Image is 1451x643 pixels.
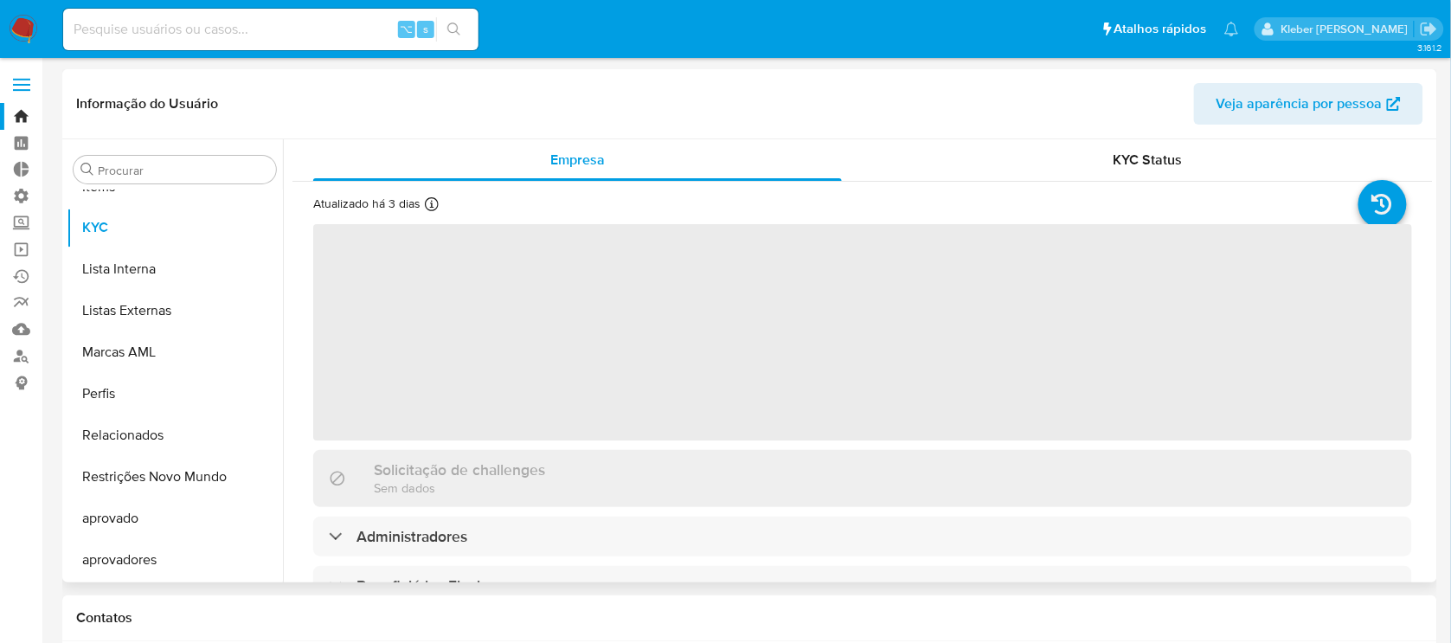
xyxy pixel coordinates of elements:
[67,540,283,582] button: aprovadores
[1194,83,1423,125] button: Veja aparência por pessoa
[76,95,218,113] h1: Informação do Usuário
[436,17,472,42] button: search-icon
[1114,150,1183,170] span: KYC Status
[67,249,283,291] button: Lista Interna
[1114,20,1207,38] span: Atalhos rápidos
[313,224,1412,440] span: ‌
[76,609,1423,627] h1: Contatos
[67,332,283,374] button: Marcas AML
[400,21,413,37] span: ⌥
[67,208,283,249] button: KYC
[1224,22,1239,36] a: Notificações
[1217,83,1383,125] span: Veja aparência por pessoa
[313,517,1412,556] div: Administradores
[67,415,283,457] button: Relacionados
[313,196,421,212] p: Atualizado há 3 dias
[356,576,487,595] h3: Beneficiários Finais
[67,457,283,498] button: Restrições Novo Mundo
[63,18,478,41] input: Pesquise usuários ou casos...
[374,460,545,479] h3: Solicitação de challenges
[67,374,283,415] button: Perfis
[98,163,269,178] input: Procurar
[1281,21,1414,37] p: kleber.bueno@mercadolivre.com
[550,150,605,170] span: Empresa
[80,163,94,177] button: Procurar
[356,527,467,546] h3: Administradores
[1420,20,1438,38] a: Sair
[374,479,545,496] p: Sem dados
[313,566,1412,606] div: Beneficiários Finais
[313,450,1412,506] div: Solicitação de challengesSem dados
[67,498,283,540] button: aprovado
[67,291,283,332] button: Listas Externas
[423,21,428,37] span: s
